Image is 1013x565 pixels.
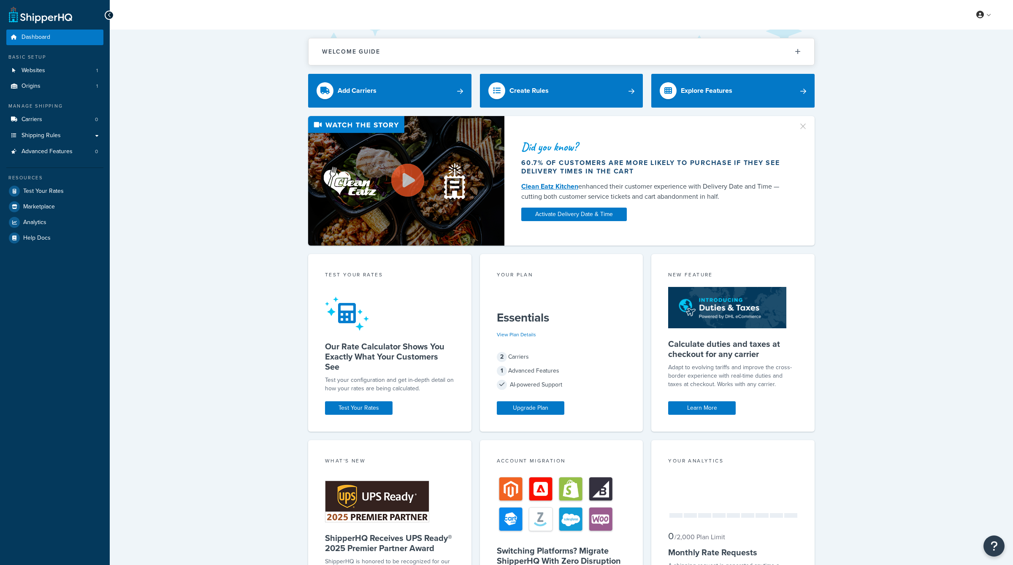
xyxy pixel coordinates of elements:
a: Help Docs [6,230,103,246]
h5: Our Rate Calculator Shows You Exactly What Your Customers See [325,341,455,372]
button: Open Resource Center [983,535,1005,557]
span: 0 [95,148,98,155]
div: Advanced Features [497,365,626,377]
p: Adapt to evolving tariffs and improve the cross-border experience with real-time duties and taxes... [668,363,798,389]
span: 1 [497,366,507,376]
div: Your Analytics [668,457,798,467]
a: Shipping Rules [6,128,103,143]
h5: Calculate duties and taxes at checkout for any carrier [668,339,798,359]
h5: ShipperHQ Receives UPS Ready® 2025 Premier Partner Award [325,533,455,553]
div: Add Carriers [338,85,376,97]
small: / 2,000 Plan Limit [674,532,725,542]
a: Clean Eatz Kitchen [521,181,578,191]
div: Create Rules [509,85,549,97]
a: Advanced Features0 [6,144,103,159]
div: Carriers [497,351,626,363]
div: Account Migration [497,457,626,467]
div: Your Plan [497,271,626,281]
div: Basic Setup [6,54,103,61]
a: Add Carriers [308,74,471,108]
a: Carriers0 [6,112,103,127]
span: Dashboard [22,34,50,41]
div: 60.7% of customers are more likely to purchase if they see delivery times in the cart [521,159,788,176]
a: Marketplace [6,199,103,214]
span: Marketplace [23,203,55,211]
li: Carriers [6,112,103,127]
li: Websites [6,63,103,78]
a: Learn More [668,401,736,415]
span: 1 [96,67,98,74]
span: 1 [96,83,98,90]
span: 2 [497,352,507,362]
span: Analytics [23,219,46,226]
span: 0 [668,529,674,543]
a: Websites1 [6,63,103,78]
div: Did you know? [521,141,788,153]
a: Origins1 [6,78,103,94]
button: Welcome Guide [309,38,814,65]
span: 0 [95,116,98,123]
a: Explore Features [651,74,815,108]
a: Test Your Rates [325,401,393,415]
h5: Monthly Rate Requests [668,547,798,557]
span: Origins [22,83,41,90]
a: Test Your Rates [6,184,103,199]
span: Websites [22,67,45,74]
h2: Welcome Guide [322,49,380,55]
div: Test your rates [325,271,455,281]
img: Video thumbnail [308,116,504,246]
div: What's New [325,457,455,467]
a: Create Rules [480,74,643,108]
a: Activate Delivery Date & Time [521,208,627,221]
li: Origins [6,78,103,94]
li: Advanced Features [6,144,103,159]
a: View Plan Details [497,331,536,338]
a: Dashboard [6,30,103,45]
div: Explore Features [681,85,732,97]
a: Analytics [6,215,103,230]
span: Carriers [22,116,42,123]
div: Manage Shipping [6,103,103,110]
div: Test your configuration and get in-depth detail on how your rates are being calculated. [325,376,455,393]
span: Test Your Rates [23,188,64,195]
div: Resources [6,174,103,181]
div: AI-powered Support [497,379,626,391]
div: enhanced their customer experience with Delivery Date and Time — cutting both customer service ti... [521,181,788,202]
span: Advanced Features [22,148,73,155]
span: Help Docs [23,235,51,242]
div: New Feature [668,271,798,281]
a: Upgrade Plan [497,401,564,415]
h5: Essentials [497,311,626,324]
span: Shipping Rules [22,132,61,139]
